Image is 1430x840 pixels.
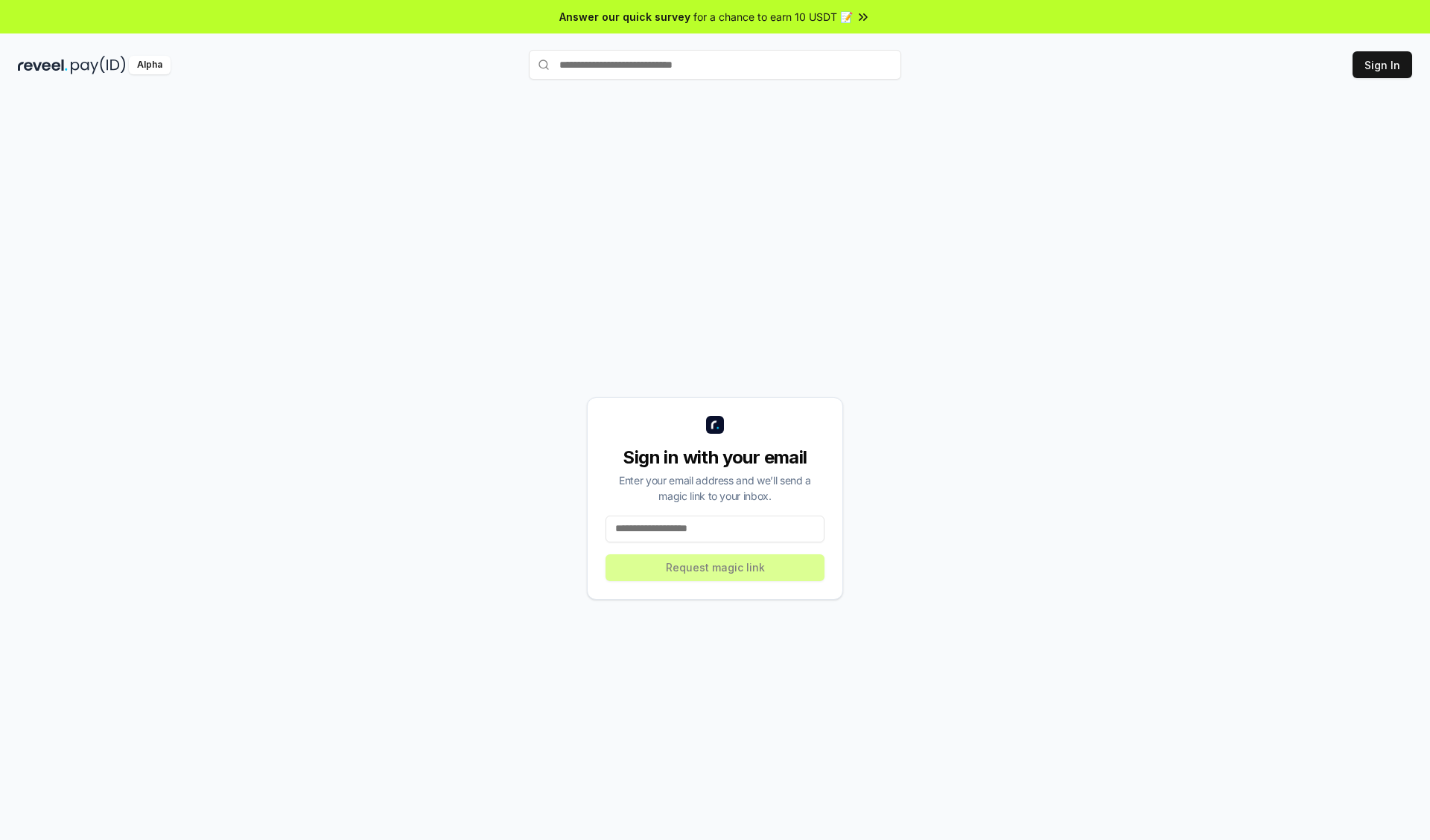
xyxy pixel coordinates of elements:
div: Enter your email address and we’ll send a magic link to your inbox. [606,472,824,504]
button: Sign In [1353,51,1412,78]
span: Answer our quick survey [559,9,690,25]
div: Alpha [129,56,171,74]
div: Sign in with your email [606,446,824,469]
img: logo_small [706,416,724,434]
img: pay_id [71,56,126,74]
img: reveel_dark [18,56,68,74]
span: for a chance to earn 10 USDT 📝 [693,9,853,25]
